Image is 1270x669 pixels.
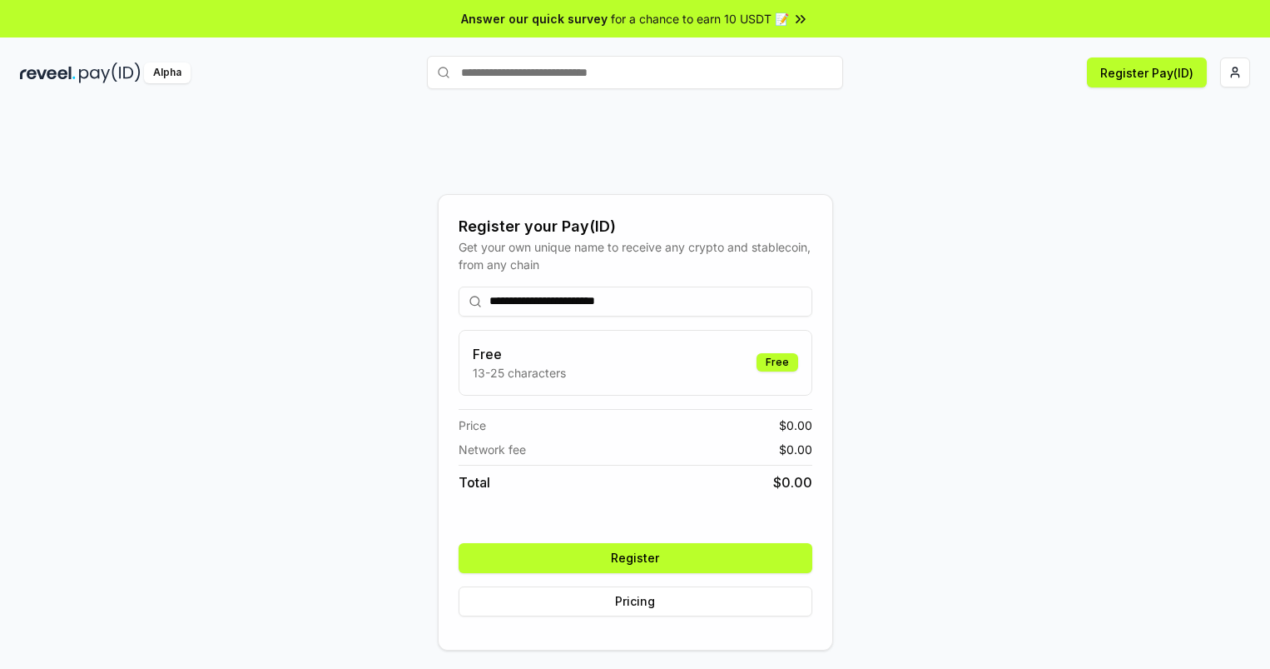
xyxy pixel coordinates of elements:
[473,364,566,382] p: 13-25 characters
[779,417,812,434] span: $ 0.00
[461,10,608,27] span: Answer our quick survey
[1087,57,1207,87] button: Register Pay(ID)
[459,238,812,273] div: Get your own unique name to receive any crypto and stablecoin, from any chain
[20,62,76,83] img: reveel_dark
[611,10,789,27] span: for a chance to earn 10 USDT 📝
[757,353,798,372] div: Free
[459,587,812,617] button: Pricing
[79,62,141,83] img: pay_id
[459,472,490,492] span: Total
[459,441,526,458] span: Network fee
[459,417,486,434] span: Price
[459,215,812,238] div: Register your Pay(ID)
[473,344,566,364] h3: Free
[779,441,812,458] span: $ 0.00
[459,543,812,573] button: Register
[773,472,812,492] span: $ 0.00
[144,62,191,83] div: Alpha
